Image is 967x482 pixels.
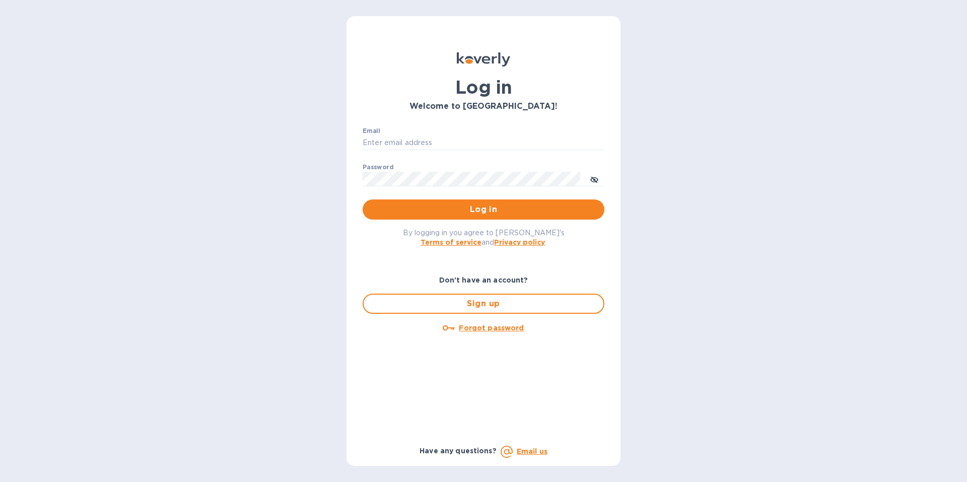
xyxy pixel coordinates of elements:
label: Password [363,164,393,170]
button: Sign up [363,294,604,314]
img: Koverly [457,52,510,66]
a: Privacy policy [494,238,545,246]
label: Email [363,128,380,134]
h3: Welcome to [GEOGRAPHIC_DATA]! [363,102,604,111]
input: Enter email address [363,135,604,151]
b: Have any questions? [420,447,497,455]
a: Email us [517,447,547,455]
h1: Log in [363,77,604,98]
span: Sign up [372,298,595,310]
span: By logging in you agree to [PERSON_NAME]'s and . [403,229,565,246]
b: Don't have an account? [439,276,528,284]
span: Log in [371,203,596,216]
a: Terms of service [421,238,481,246]
u: Forgot password [459,324,524,332]
button: Log in [363,199,604,220]
button: toggle password visibility [584,169,604,189]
